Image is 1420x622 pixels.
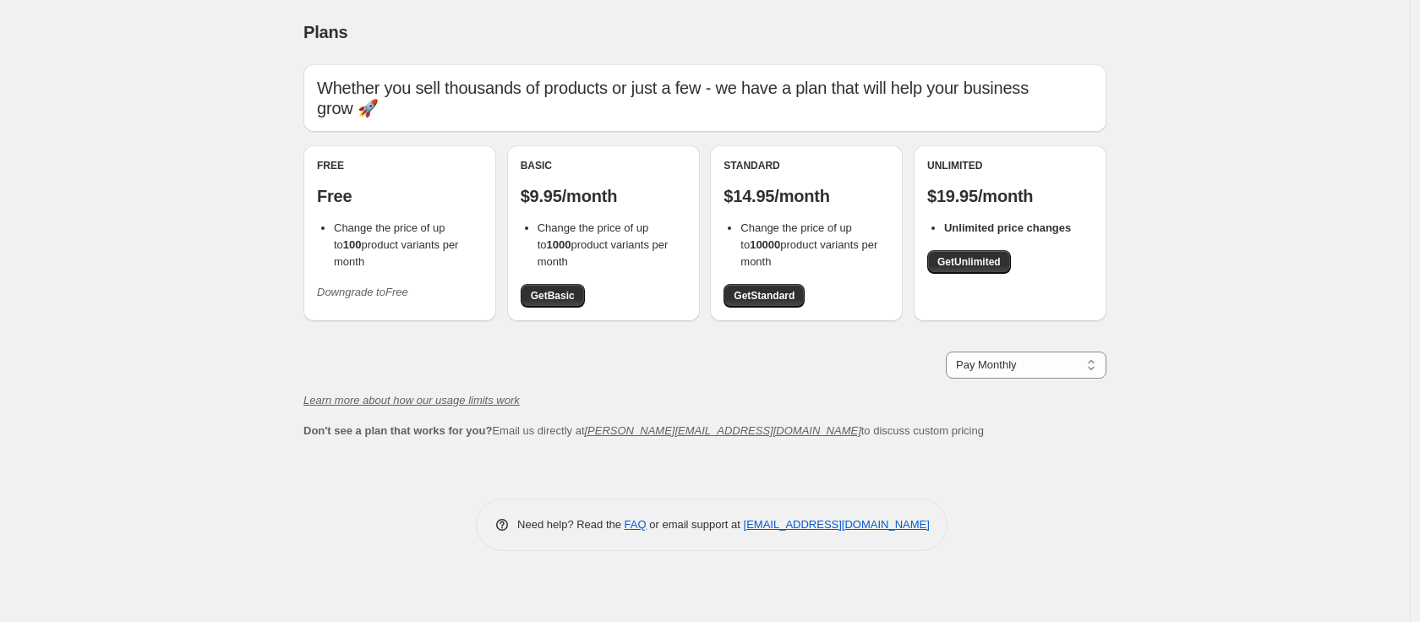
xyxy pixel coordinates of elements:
[927,159,1093,172] div: Unlimited
[927,250,1011,274] a: GetUnlimited
[343,238,362,251] b: 100
[334,221,458,268] span: Change the price of up to product variants per month
[307,279,418,306] button: Downgrade toFree
[317,186,483,206] p: Free
[625,518,647,531] a: FAQ
[317,159,483,172] div: Free
[750,238,780,251] b: 10000
[303,424,984,437] span: Email us directly at to discuss custom pricing
[531,289,575,303] span: Get Basic
[317,78,1093,118] p: Whether you sell thousands of products or just a few - we have a plan that will help your busines...
[521,159,686,172] div: Basic
[521,284,585,308] a: GetBasic
[744,518,930,531] a: [EMAIL_ADDRESS][DOMAIN_NAME]
[317,286,408,298] i: Downgrade to Free
[937,255,1001,269] span: Get Unlimited
[734,289,795,303] span: Get Standard
[303,394,520,406] a: Learn more about how our usage limits work
[521,186,686,206] p: $9.95/month
[585,424,861,437] a: [PERSON_NAME][EMAIL_ADDRESS][DOMAIN_NAME]
[303,23,347,41] span: Plans
[547,238,571,251] b: 1000
[538,221,669,268] span: Change the price of up to product variants per month
[740,221,877,268] span: Change the price of up to product variants per month
[517,518,625,531] span: Need help? Read the
[724,284,805,308] a: GetStandard
[303,424,492,437] b: Don't see a plan that works for you?
[724,186,889,206] p: $14.95/month
[927,186,1093,206] p: $19.95/month
[724,159,889,172] div: Standard
[944,221,1071,234] b: Unlimited price changes
[647,518,744,531] span: or email support at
